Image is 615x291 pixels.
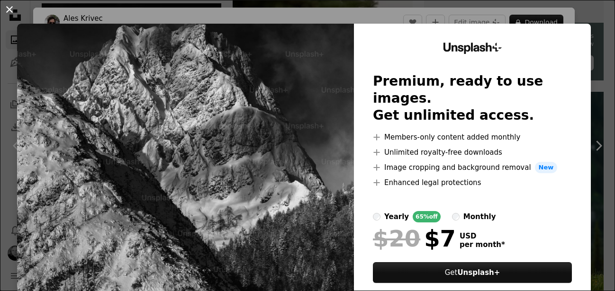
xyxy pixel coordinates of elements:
[413,211,441,222] div: 65% off
[457,268,500,277] strong: Unsplash+
[373,177,572,188] li: Enhanced legal protections
[373,262,572,283] a: GetUnsplash+
[535,162,558,173] span: New
[373,162,572,173] li: Image cropping and background removal
[373,226,420,251] span: $20
[373,73,572,124] h2: Premium, ready to use images. Get unlimited access.
[384,211,409,222] div: yearly
[373,213,380,220] input: yearly65%off
[452,213,460,220] input: monthly
[460,232,505,240] span: USD
[373,226,456,251] div: $7
[373,147,572,158] li: Unlimited royalty-free downloads
[373,132,572,143] li: Members-only content added monthly
[463,211,496,222] div: monthly
[460,240,505,249] span: per month *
